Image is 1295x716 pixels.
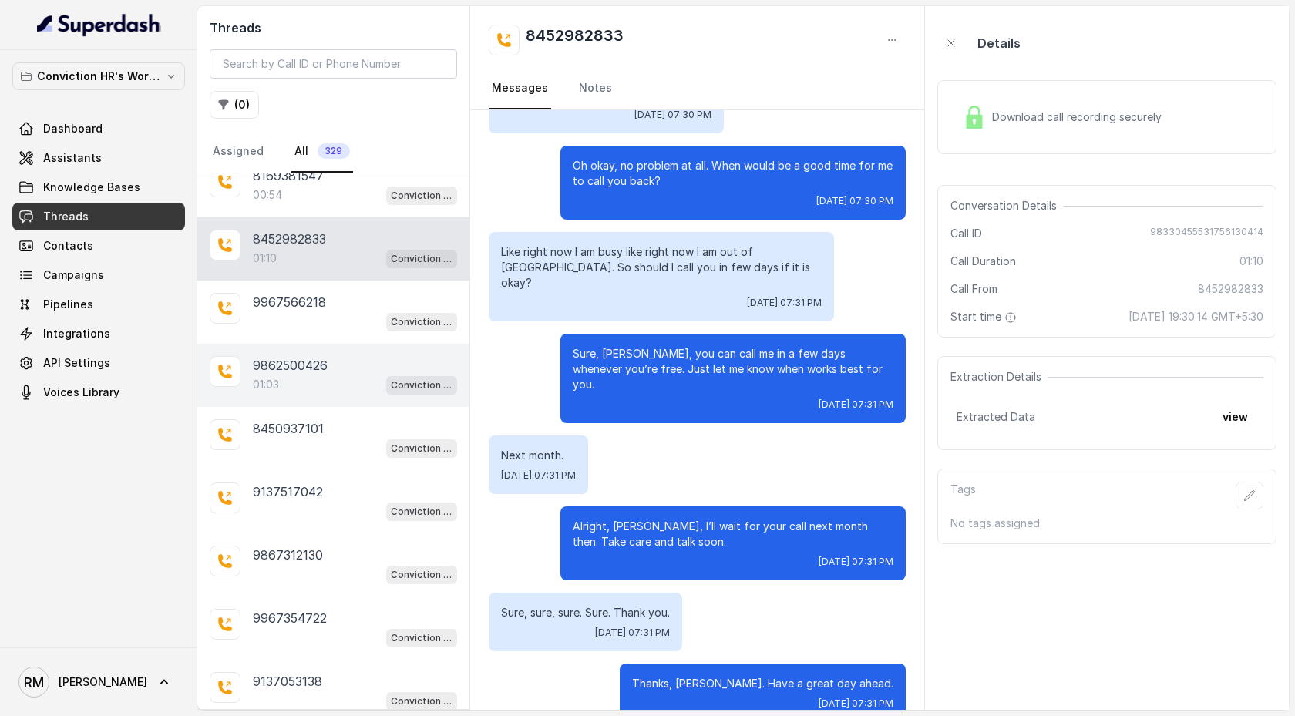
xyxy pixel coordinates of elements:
[12,291,185,318] a: Pipelines
[950,226,982,241] span: Call ID
[391,694,452,709] p: Conviction HR Outbound Assistant
[957,409,1035,425] span: Extracted Data
[391,378,452,393] p: Conviction HR Outbound Assistant
[12,173,185,201] a: Knowledge Bases
[43,209,89,224] span: Threads
[816,195,893,207] span: [DATE] 07:30 PM
[573,158,893,189] p: Oh okay, no problem at all. When would be a good time for me to call you back?
[391,251,452,267] p: Conviction HR Outbound Assistant
[291,131,353,173] a: All329
[43,150,102,166] span: Assistants
[950,482,976,509] p: Tags
[12,62,185,90] button: Conviction HR's Workspace
[819,398,893,411] span: [DATE] 07:31 PM
[12,232,185,260] a: Contacts
[24,674,44,691] text: RM
[1150,226,1263,241] span: 98330455531756130414
[526,25,624,55] h2: 8452982833
[391,630,452,646] p: Conviction HR Outbound Assistant
[318,143,350,159] span: 329
[37,12,161,37] img: light.svg
[573,346,893,392] p: Sure, [PERSON_NAME], you can call me in a few days whenever you’re free. Just let me know when wo...
[391,567,452,583] p: Conviction HR Outbound Assistant
[43,355,110,371] span: API Settings
[43,326,110,341] span: Integrations
[12,261,185,289] a: Campaigns
[489,68,906,109] nav: Tabs
[950,254,1016,269] span: Call Duration
[253,187,282,203] p: 00:54
[977,34,1021,52] p: Details
[1128,309,1263,324] span: [DATE] 19:30:14 GMT+5:30
[501,605,670,620] p: Sure, sure, sure. Sure. Thank you.
[253,377,279,392] p: 01:03
[12,320,185,348] a: Integrations
[501,469,576,482] span: [DATE] 07:31 PM
[12,115,185,143] a: Dashboard
[210,18,457,37] h2: Threads
[992,109,1168,125] span: Download call recording securely
[12,349,185,377] a: API Settings
[12,378,185,406] a: Voices Library
[12,144,185,172] a: Assistants
[391,188,452,203] p: Conviction HR Outbound Assistant
[43,297,93,312] span: Pipelines
[12,203,185,230] a: Threads
[950,516,1263,531] p: No tags assigned
[59,674,147,690] span: [PERSON_NAME]
[576,68,615,109] a: Notes
[501,448,576,463] p: Next month.
[253,609,327,627] p: 9967354722
[391,441,452,456] p: Conviction HR Outbound Assistant
[43,121,103,136] span: Dashboard
[253,293,326,311] p: 9967566218
[963,106,986,129] img: Lock Icon
[819,698,893,710] span: [DATE] 07:31 PM
[1239,254,1263,269] span: 01:10
[1198,281,1263,297] span: 8452982833
[210,49,457,79] input: Search by Call ID or Phone Number
[253,672,322,691] p: 9137053138
[210,91,259,119] button: (0)
[253,230,326,248] p: 8452982833
[950,198,1063,213] span: Conversation Details
[210,131,267,173] a: Assigned
[253,356,328,375] p: 9862500426
[253,546,323,564] p: 9867312130
[391,314,452,330] p: Conviction HR Outbound Assistant
[501,244,822,291] p: Like right now I am busy like right now I am out of [GEOGRAPHIC_DATA]. So should I call you in fe...
[37,67,160,86] p: Conviction HR's Workspace
[819,556,893,568] span: [DATE] 07:31 PM
[210,131,457,173] nav: Tabs
[253,482,323,501] p: 9137517042
[950,281,997,297] span: Call From
[391,504,452,519] p: Conviction HR Outbound Assistant
[595,627,670,639] span: [DATE] 07:31 PM
[634,109,711,121] span: [DATE] 07:30 PM
[632,676,893,691] p: Thanks, [PERSON_NAME]. Have a great day ahead.
[573,519,893,550] p: Alright, [PERSON_NAME], I’ll wait for your call next month then. Take care and talk soon.
[43,238,93,254] span: Contacts
[747,297,822,309] span: [DATE] 07:31 PM
[43,385,119,400] span: Voices Library
[489,68,551,109] a: Messages
[253,166,324,185] p: 8169381547
[950,309,1020,324] span: Start time
[950,369,1048,385] span: Extraction Details
[253,419,324,438] p: 8450937101
[253,250,277,266] p: 01:10
[43,180,140,195] span: Knowledge Bases
[12,661,185,704] a: [PERSON_NAME]
[43,267,104,283] span: Campaigns
[1213,403,1257,431] button: view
